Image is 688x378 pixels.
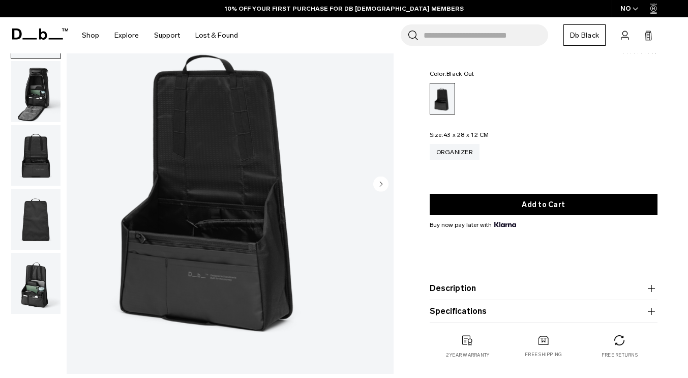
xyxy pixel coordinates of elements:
[11,125,61,186] img: Hugger Organizer Black Out
[11,189,61,250] img: Hugger Organizer Black Out
[430,220,516,229] span: Buy now pay later with
[602,352,638,359] p: Free returns
[195,17,238,53] a: Lost & Found
[154,17,180,53] a: Support
[443,131,489,138] span: 43 x 28 x 12 CM
[11,188,61,250] button: Hugger Organizer Black Out
[430,282,657,295] button: Description
[11,125,61,187] button: Hugger Organizer Black Out
[563,24,606,46] a: Db Black
[373,177,388,194] button: Next slide
[430,194,657,215] button: Add to Cart
[11,61,61,122] img: Hugger Organizer Black Out
[430,144,480,160] a: Organizer
[225,4,464,13] a: 10% OFF YOUR FIRST PURCHASE FOR DB [DEMOGRAPHIC_DATA] MEMBERS
[11,252,61,314] button: Hugger Organizer Black Out
[446,70,474,77] span: Black Out
[430,305,657,317] button: Specifications
[593,48,619,53] a: 6 reviews
[430,71,474,77] legend: Color:
[11,61,61,123] button: Hugger Organizer Black Out
[494,222,516,227] img: {"height" => 20, "alt" => "Klarna"}
[74,17,246,53] nav: Main Navigation
[430,83,455,114] a: Black Out
[430,132,489,138] legend: Size:
[82,17,99,53] a: Shop
[446,352,490,359] p: 2 year warranty
[11,253,61,314] img: Hugger Organizer Black Out
[525,352,562,359] p: Free shipping
[114,17,139,53] a: Explore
